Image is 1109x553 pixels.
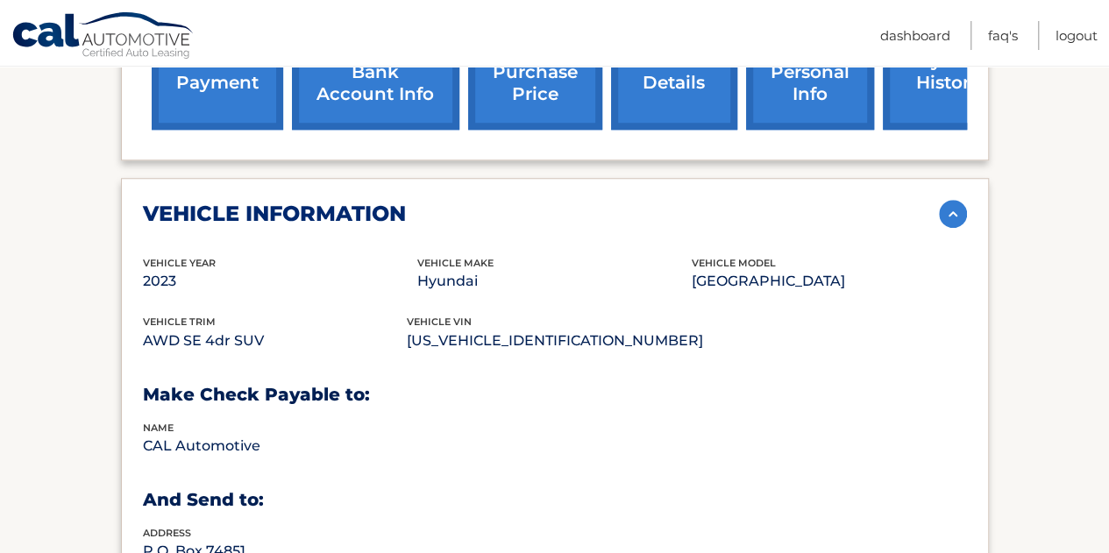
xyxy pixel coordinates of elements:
p: 2023 [143,269,417,294]
span: name [143,422,174,434]
p: [US_VEHICLE_IDENTIFICATION_NUMBER] [407,329,703,353]
a: Dashboard [880,21,950,50]
a: account details [611,15,737,130]
a: Logout [1056,21,1098,50]
a: request purchase price [468,15,602,130]
span: vehicle make [417,257,494,269]
h2: vehicle information [143,201,406,227]
span: vehicle model [692,257,776,269]
img: accordion-active.svg [939,200,967,228]
a: Cal Automotive [11,11,195,62]
a: payment history [883,15,1014,130]
span: vehicle trim [143,315,216,328]
span: address [143,527,191,539]
a: update personal info [746,15,874,130]
a: FAQ's [988,21,1018,50]
a: make a payment [152,15,283,130]
p: AWD SE 4dr SUV [143,329,407,353]
a: Add/Remove bank account info [292,15,459,130]
span: vehicle vin [407,315,472,328]
p: [GEOGRAPHIC_DATA] [692,269,966,294]
h3: And Send to: [143,489,967,511]
span: vehicle Year [143,257,216,269]
h3: Make Check Payable to: [143,384,967,406]
p: CAL Automotive [143,434,417,458]
p: Hyundai [417,269,692,294]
